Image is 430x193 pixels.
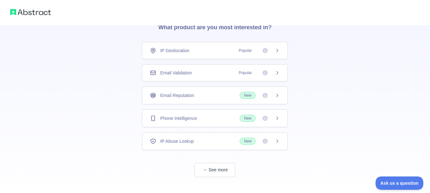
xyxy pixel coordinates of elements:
span: New [240,115,256,122]
img: Abstract logo [10,8,51,17]
span: Popular [235,70,256,76]
iframe: Toggle Customer Support [376,176,424,190]
span: Email Reputation [160,92,194,99]
span: Email Validation [160,70,192,76]
span: Popular [235,47,256,54]
span: Phone Intelligence [160,115,197,121]
span: New [240,92,256,99]
span: IP Abuse Lookup [160,138,194,144]
span: New [240,138,256,145]
span: IP Geolocation [160,47,189,54]
h3: What product are you most interested in? [148,10,282,42]
button: See more [194,163,235,177]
